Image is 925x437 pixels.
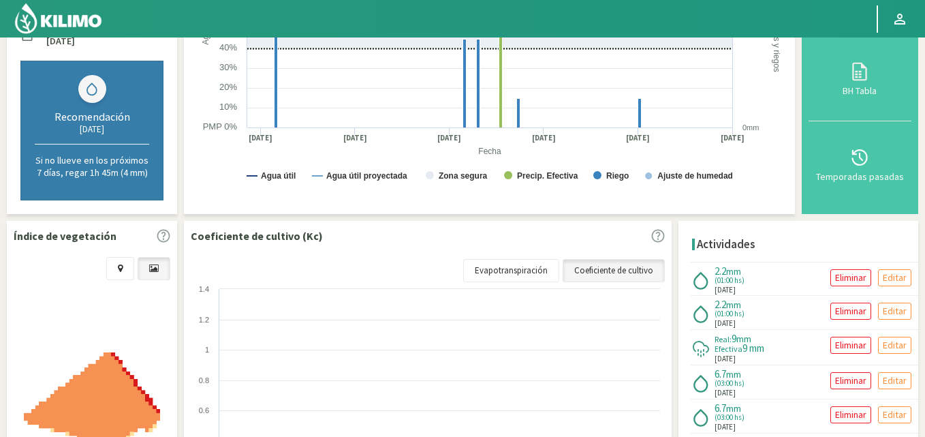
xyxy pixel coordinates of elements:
[715,344,742,354] span: Efectiva
[830,269,871,286] button: Eliminar
[14,2,103,35] img: Kilimo
[517,171,578,181] text: Precip. Efectiva
[883,407,907,423] p: Editar
[835,303,866,319] p: Eliminar
[219,42,237,52] text: 40%
[14,228,116,244] p: Índice de vegetación
[835,373,866,389] p: Eliminar
[835,270,866,286] p: Eliminar
[715,353,736,365] span: [DATE]
[883,373,907,389] p: Editar
[721,133,744,143] text: [DATE]
[205,346,209,354] text: 1
[883,303,907,319] p: Editar
[715,367,726,380] span: 6.7
[219,102,237,112] text: 10%
[715,402,726,415] span: 6.7
[835,337,866,353] p: Eliminar
[715,298,726,311] span: 2.2
[878,337,911,354] button: Editar
[830,372,871,389] button: Eliminar
[736,333,751,345] span: mm
[563,259,665,282] a: Coeficiente de cultivo
[463,259,559,282] a: Evapotranspiración
[715,310,744,318] span: (01:00 hs)
[219,82,237,92] text: 20%
[249,133,272,143] text: [DATE]
[715,265,726,277] span: 2.2
[830,406,871,423] button: Eliminar
[326,171,407,181] text: Agua útil proyectada
[715,414,744,421] span: (03:00 hs)
[715,421,736,433] span: [DATE]
[878,372,911,389] button: Editar
[878,406,911,423] button: Editar
[715,284,736,296] span: [DATE]
[726,299,741,311] span: mm
[199,376,209,385] text: 0.8
[726,368,741,380] span: mm
[219,62,237,72] text: 30%
[199,316,209,324] text: 1.2
[201,13,210,45] text: Agua útil
[830,303,871,320] button: Eliminar
[35,110,149,123] div: Recomendación
[439,171,488,181] text: Zona segura
[835,407,866,423] p: Eliminar
[726,265,741,277] span: mm
[437,133,461,143] text: [DATE]
[35,123,149,135] div: [DATE]
[199,285,209,293] text: 1.4
[626,133,650,143] text: [DATE]
[606,171,629,181] text: Riego
[715,318,736,329] span: [DATE]
[478,147,501,156] text: Fecha
[343,133,367,143] text: [DATE]
[809,121,911,207] button: Temporadas pasadas
[883,337,907,353] p: Editar
[732,332,736,345] span: 9
[715,387,736,399] span: [DATE]
[35,154,149,179] p: Si no llueve en los próximos 7 días, regar 1h 45m (4 mm)
[830,337,871,354] button: Eliminar
[697,238,755,251] h4: Actividades
[191,228,323,244] p: Coeficiente de cultivo (Kc)
[532,133,556,143] text: [DATE]
[715,277,744,284] span: (01:00 hs)
[878,303,911,320] button: Editar
[657,171,733,181] text: Ajuste de humedad
[715,380,744,387] span: (03:00 hs)
[726,402,741,415] span: mm
[878,269,911,286] button: Editar
[742,123,759,132] text: 0mm
[199,406,209,415] text: 0.6
[715,334,732,344] span: Real:
[203,121,238,132] text: PMP 0%
[813,86,907,95] div: BH Tabla
[809,35,911,121] button: BH Tabla
[46,37,75,46] label: [DATE]
[742,342,764,355] span: 9 mm
[883,270,907,286] p: Editar
[261,171,296,181] text: Agua útil
[813,172,907,181] div: Temporadas pasadas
